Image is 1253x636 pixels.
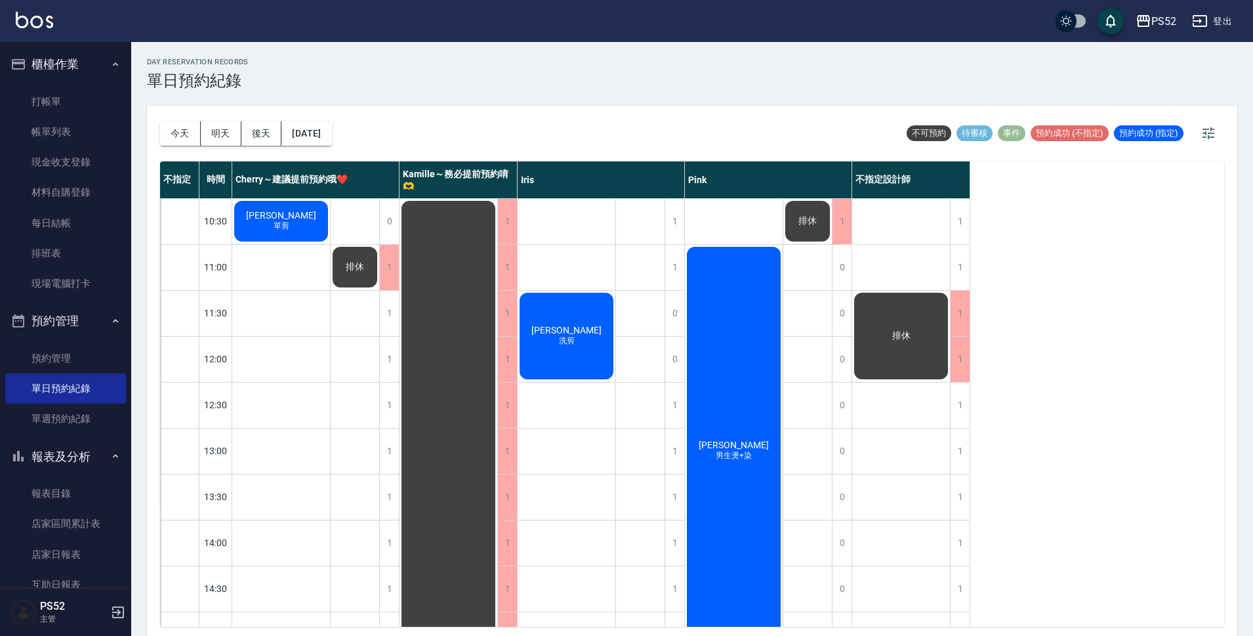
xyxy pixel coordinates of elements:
[379,337,399,382] div: 1
[665,383,684,428] div: 1
[665,337,684,382] div: 0
[199,198,232,244] div: 10:30
[5,117,126,147] a: 帳單列表
[832,475,852,520] div: 0
[497,566,517,612] div: 1
[950,291,970,336] div: 1
[1031,127,1109,139] span: 預約成功 (不指定)
[5,208,126,238] a: 每日結帳
[160,161,199,198] div: 不指定
[201,121,241,146] button: 明天
[713,450,754,461] span: 男生燙+染
[199,520,232,566] div: 14:00
[5,478,126,509] a: 報表目錄
[852,161,970,198] div: 不指定設計師
[998,127,1025,139] span: 事件
[199,290,232,336] div: 11:30
[379,429,399,474] div: 1
[497,475,517,520] div: 1
[241,121,282,146] button: 後天
[5,343,126,373] a: 預約管理
[832,383,852,428] div: 0
[1151,13,1176,30] div: PS52
[5,304,126,338] button: 預約管理
[950,475,970,520] div: 1
[343,261,367,273] span: 排休
[556,335,577,347] span: 洗剪
[147,72,249,90] h3: 單日預約紀錄
[400,161,518,198] div: Kamille～務必提前預約唷🫶
[1098,8,1124,34] button: save
[950,337,970,382] div: 1
[497,520,517,566] div: 1
[832,337,852,382] div: 0
[665,520,684,566] div: 1
[5,47,126,81] button: 櫃檯作業
[199,428,232,474] div: 13:00
[5,440,126,474] button: 報表及分析
[1187,9,1237,33] button: 登出
[379,475,399,520] div: 1
[950,520,970,566] div: 1
[907,127,951,139] span: 不可預約
[232,161,400,198] div: Cherry～建議提前預約哦❤️
[147,58,249,66] h2: day Reservation records
[271,221,292,232] span: 單剪
[199,382,232,428] div: 12:30
[16,12,53,28] img: Logo
[950,383,970,428] div: 1
[243,210,319,221] span: [PERSON_NAME]
[497,199,517,244] div: 1
[379,566,399,612] div: 1
[379,245,399,290] div: 1
[5,404,126,434] a: 單週預約紀錄
[832,566,852,612] div: 0
[665,245,684,290] div: 1
[5,147,126,177] a: 現金收支登錄
[665,475,684,520] div: 1
[379,291,399,336] div: 1
[529,325,604,335] span: [PERSON_NAME]
[199,474,232,520] div: 13:30
[379,520,399,566] div: 1
[5,238,126,268] a: 排班表
[497,429,517,474] div: 1
[832,429,852,474] div: 0
[497,383,517,428] div: 1
[40,613,107,625] p: 主管
[665,566,684,612] div: 1
[832,520,852,566] div: 0
[5,268,126,299] a: 現場電腦打卡
[665,429,684,474] div: 1
[199,244,232,290] div: 11:00
[665,199,684,244] div: 1
[890,330,913,342] span: 排休
[1114,127,1183,139] span: 預約成功 (指定)
[1130,8,1181,35] button: PS52
[796,215,819,227] span: 排休
[832,291,852,336] div: 0
[5,177,126,207] a: 材料自購登錄
[950,199,970,244] div: 1
[696,440,771,450] span: [PERSON_NAME]
[5,540,126,570] a: 店家日報表
[5,570,126,600] a: 互助日報表
[5,87,126,117] a: 打帳單
[832,199,852,244] div: 1
[685,161,852,198] div: Pink
[832,245,852,290] div: 0
[497,337,517,382] div: 1
[5,373,126,404] a: 單日預約紀錄
[199,336,232,382] div: 12:00
[950,429,970,474] div: 1
[281,121,331,146] button: [DATE]
[5,509,126,539] a: 店家區間累計表
[160,121,201,146] button: 今天
[497,245,517,290] div: 1
[497,291,517,336] div: 1
[199,566,232,612] div: 14:30
[199,161,232,198] div: 時間
[379,199,399,244] div: 0
[379,383,399,428] div: 1
[10,599,37,625] img: Person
